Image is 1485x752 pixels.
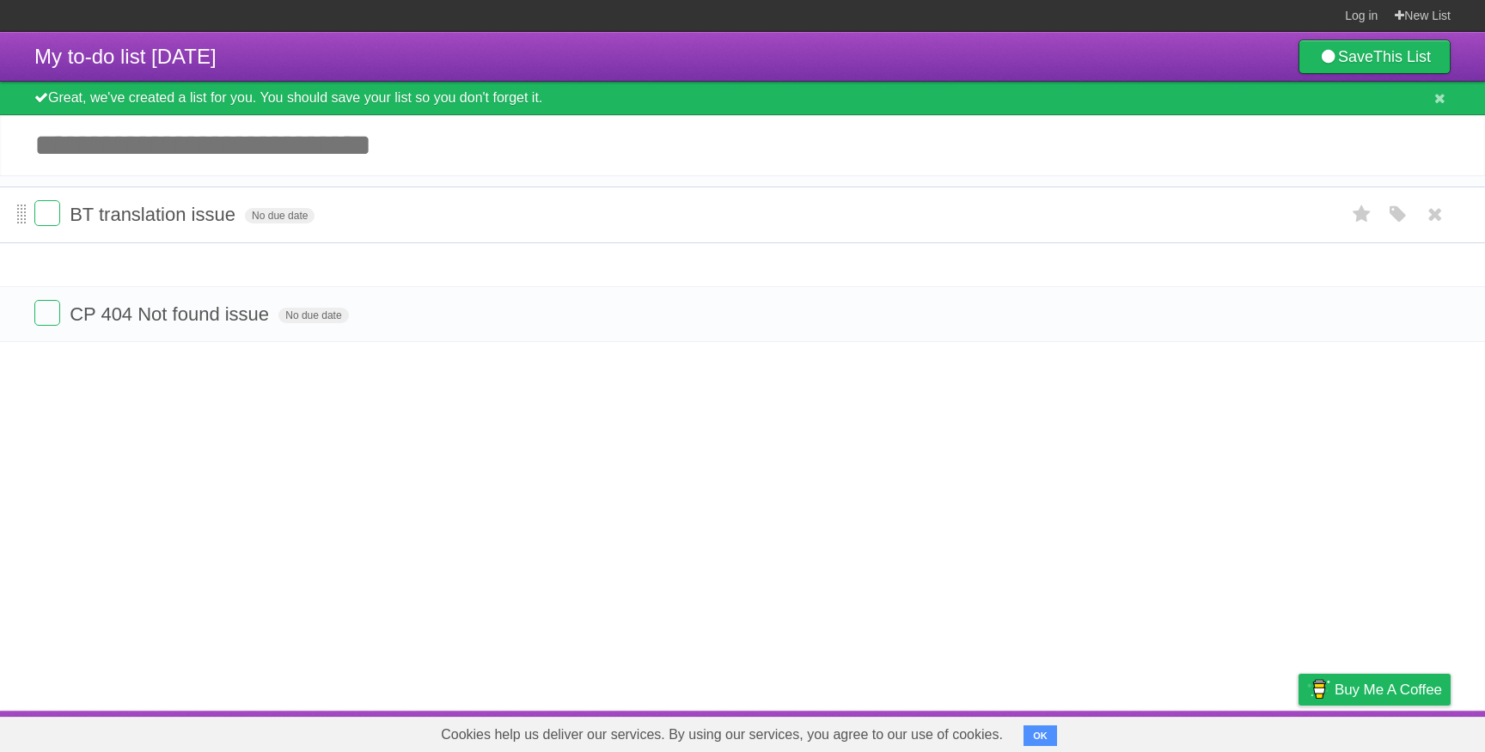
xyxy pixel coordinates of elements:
a: About [1070,715,1106,748]
span: BT translation issue [70,204,240,225]
a: Terms [1218,715,1256,748]
span: No due date [278,308,348,323]
img: Buy me a coffee [1307,675,1330,704]
a: Buy me a coffee [1299,674,1451,706]
label: Done [34,200,60,226]
span: My to-do list [DATE] [34,45,217,68]
label: Star task [1346,200,1378,229]
span: No due date [245,208,315,223]
button: OK [1024,725,1057,746]
a: Privacy [1276,715,1321,748]
label: Done [34,300,60,326]
b: This List [1373,48,1431,65]
span: CP 404 Not found issue [70,303,273,325]
a: Suggest a feature [1342,715,1451,748]
a: Developers [1127,715,1196,748]
span: Cookies help us deliver our services. By using our services, you agree to our use of cookies. [424,718,1020,752]
a: SaveThis List [1299,40,1451,74]
span: Buy me a coffee [1335,675,1442,705]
